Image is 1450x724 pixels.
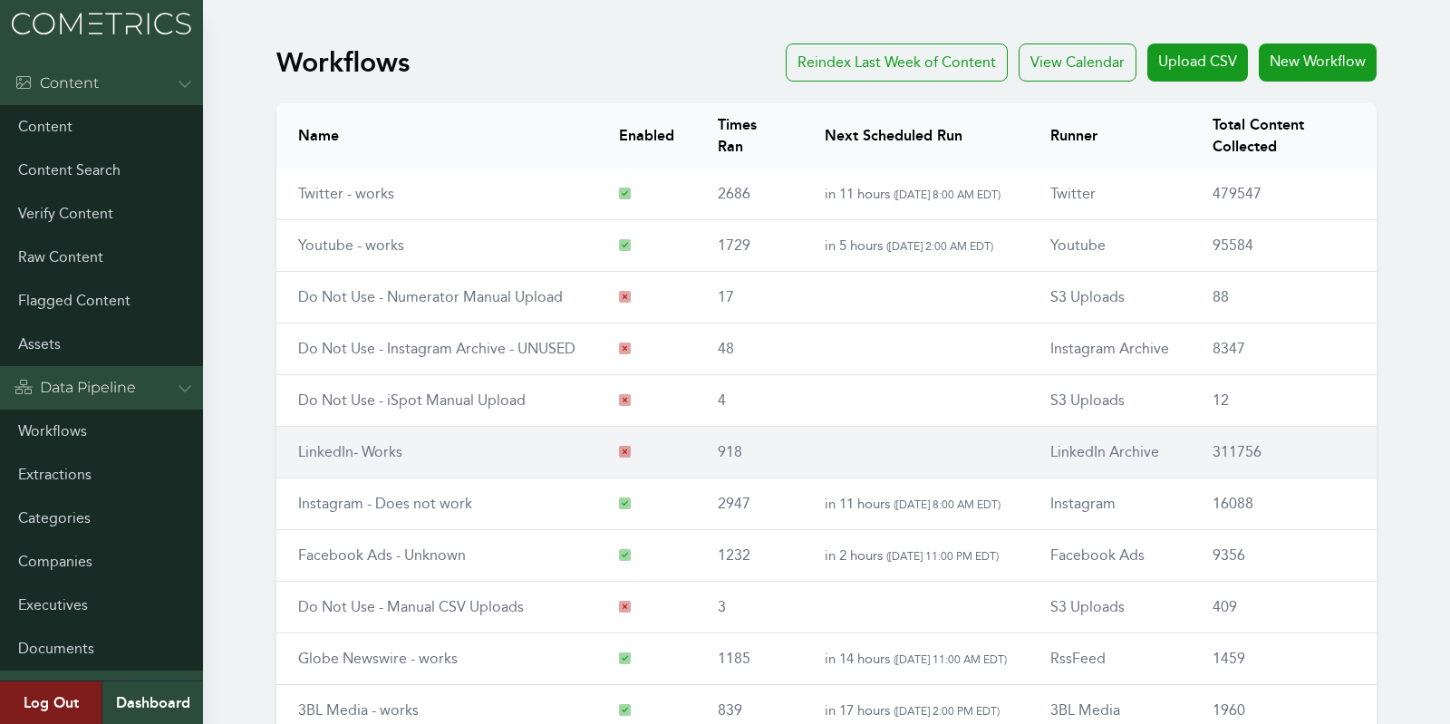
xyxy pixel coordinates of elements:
td: 2686 [696,169,803,220]
h1: Workflows [276,46,410,79]
span: ( [DATE] 11:00 AM EDT ) [894,652,1007,666]
div: Content [14,72,99,94]
a: Do Not Use - Numerator Manual Upload [298,288,563,305]
td: 311756 [1191,427,1377,478]
td: 1185 [696,633,803,685]
td: 409 [1191,582,1377,633]
div: View Calendar [1019,43,1136,82]
a: Reindex Last Week of Content [786,43,1008,82]
p: in 17 hours [825,700,1007,721]
td: 9356 [1191,530,1377,582]
td: S3 Uploads [1029,272,1191,323]
th: Runner [1029,103,1191,169]
p: in 11 hours [825,493,1007,515]
a: Youtube - works [298,237,404,254]
a: New Workflow [1259,43,1377,82]
td: 918 [696,427,803,478]
a: LinkedIn- Works [298,443,402,460]
a: Do Not Use - Instagram Archive - UNUSED [298,340,575,357]
td: 1459 [1191,633,1377,685]
th: Times Ran [696,103,803,169]
th: Total Content Collected [1191,103,1377,169]
th: Enabled [597,103,696,169]
td: 95584 [1191,220,1377,272]
td: 1232 [696,530,803,582]
p: in 2 hours [825,545,1007,566]
a: Twitter - works [298,185,394,202]
a: Dashboard [101,681,203,724]
th: Name [276,103,597,169]
span: ( [DATE] 8:00 AM EDT ) [894,188,1000,201]
div: Data Pipeline [14,377,136,399]
td: 3 [696,582,803,633]
td: 12 [1191,375,1377,427]
td: 16088 [1191,478,1377,530]
td: 1729 [696,220,803,272]
td: RssFeed [1029,633,1191,685]
td: Facebook Ads [1029,530,1191,582]
td: 88 [1191,272,1377,323]
a: Do Not Use - iSpot Manual Upload [298,391,526,409]
td: Instagram Archive [1029,323,1191,375]
a: Upload CSV [1147,43,1248,82]
td: Instagram [1029,478,1191,530]
p: in 5 hours [825,235,1007,256]
td: 48 [696,323,803,375]
th: Next Scheduled Run [803,103,1029,169]
td: S3 Uploads [1029,375,1191,427]
span: ( [DATE] 11:00 PM EDT ) [886,549,999,563]
p: in 11 hours [825,183,1007,205]
a: Globe Newswire - works [298,650,458,667]
span: ( [DATE] 2:00 AM EDT ) [886,239,993,253]
td: Twitter [1029,169,1191,220]
a: Instagram - Does not work [298,495,472,512]
a: Do Not Use - Manual CSV Uploads [298,598,524,615]
a: 3BL Media - works [298,701,419,719]
td: Youtube [1029,220,1191,272]
td: 4 [696,375,803,427]
td: S3 Uploads [1029,582,1191,633]
td: 8347 [1191,323,1377,375]
td: 479547 [1191,169,1377,220]
p: in 14 hours [825,648,1007,670]
a: Facebook Ads - Unknown [298,546,466,564]
td: 2947 [696,478,803,530]
span: ( [DATE] 8:00 AM EDT ) [894,497,1000,511]
td: 17 [696,272,803,323]
td: LinkedIn Archive [1029,427,1191,478]
span: ( [DATE] 2:00 PM EDT ) [894,704,1000,718]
